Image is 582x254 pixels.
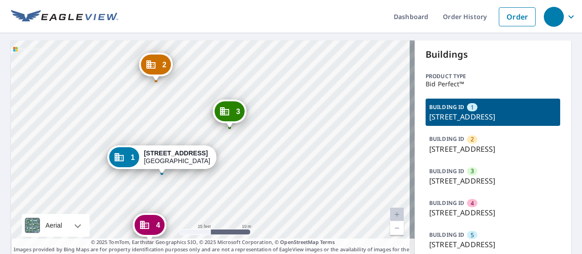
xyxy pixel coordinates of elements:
span: 2 [471,135,474,144]
p: BUILDING ID [429,103,464,111]
div: Dropped pin, building 1, Commercial property, 325 Electric Ave East Pittsburgh, PA 15112 [107,145,216,174]
div: Aerial [22,214,90,237]
a: Order [499,7,536,26]
p: [STREET_ADDRESS] [429,144,557,154]
a: Current Level 20, Zoom Out [390,221,404,235]
span: 4 [471,199,474,208]
p: [STREET_ADDRESS] [429,239,557,250]
div: [GEOGRAPHIC_DATA] [144,149,210,165]
a: OpenStreetMap [280,239,318,245]
span: 2 [162,61,166,68]
span: © 2025 TomTom, Earthstar Geographics SIO, © 2025 Microsoft Corporation, © [91,239,335,246]
p: Bid Perfect™ [426,80,560,88]
span: 3 [236,108,240,115]
span: 3 [471,167,474,175]
a: Terms [320,239,335,245]
a: Current Level 20, Zoom In Disabled [390,208,404,221]
p: [STREET_ADDRESS] [429,111,557,122]
strong: [STREET_ADDRESS] [144,149,208,157]
img: EV Logo [11,10,118,24]
p: BUILDING ID [429,199,464,207]
span: 5 [471,231,474,239]
p: BUILDING ID [429,135,464,143]
span: 1 [130,154,135,161]
div: Aerial [43,214,65,237]
span: 1 [471,103,474,112]
p: BUILDING ID [429,167,464,175]
span: 4 [156,222,160,229]
div: Dropped pin, building 4, Commercial property, 325 Electric Ave East Pittsburgh, PA 15112 [133,213,166,241]
p: Product type [426,72,560,80]
p: BUILDING ID [429,231,464,239]
p: Buildings [426,48,560,61]
p: [STREET_ADDRESS] [429,175,557,186]
div: Dropped pin, building 2, Commercial property, 325 Electric Ave East Pittsburgh, PA 15112 [139,53,173,81]
div: Dropped pin, building 3, Commercial property, 325 Electric Ave East Pittsburgh, PA 15112 [213,100,246,128]
p: [STREET_ADDRESS] [429,207,557,218]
